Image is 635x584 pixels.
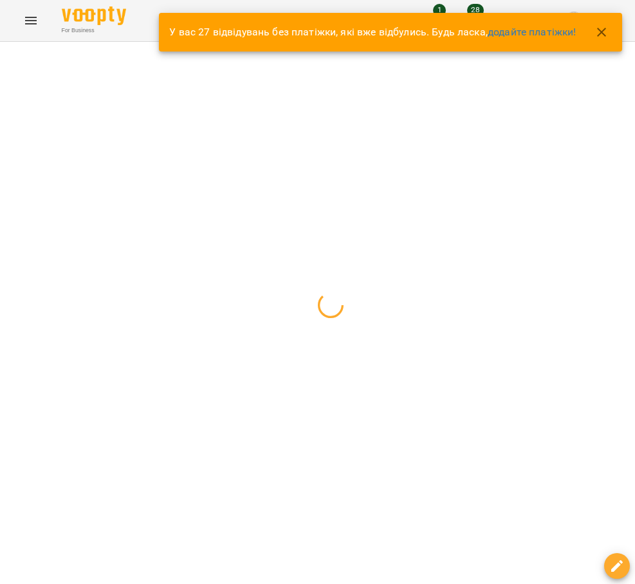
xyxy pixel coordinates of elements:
span: 1 [433,4,446,17]
span: 28 [467,4,484,17]
button: Menu [15,5,46,36]
span: For Business [62,26,126,35]
a: додайте платіжки! [488,26,576,38]
img: Voopty Logo [62,6,126,25]
p: У вас 27 відвідувань без платіжки, які вже відбулись. Будь ласка, [169,24,576,40]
